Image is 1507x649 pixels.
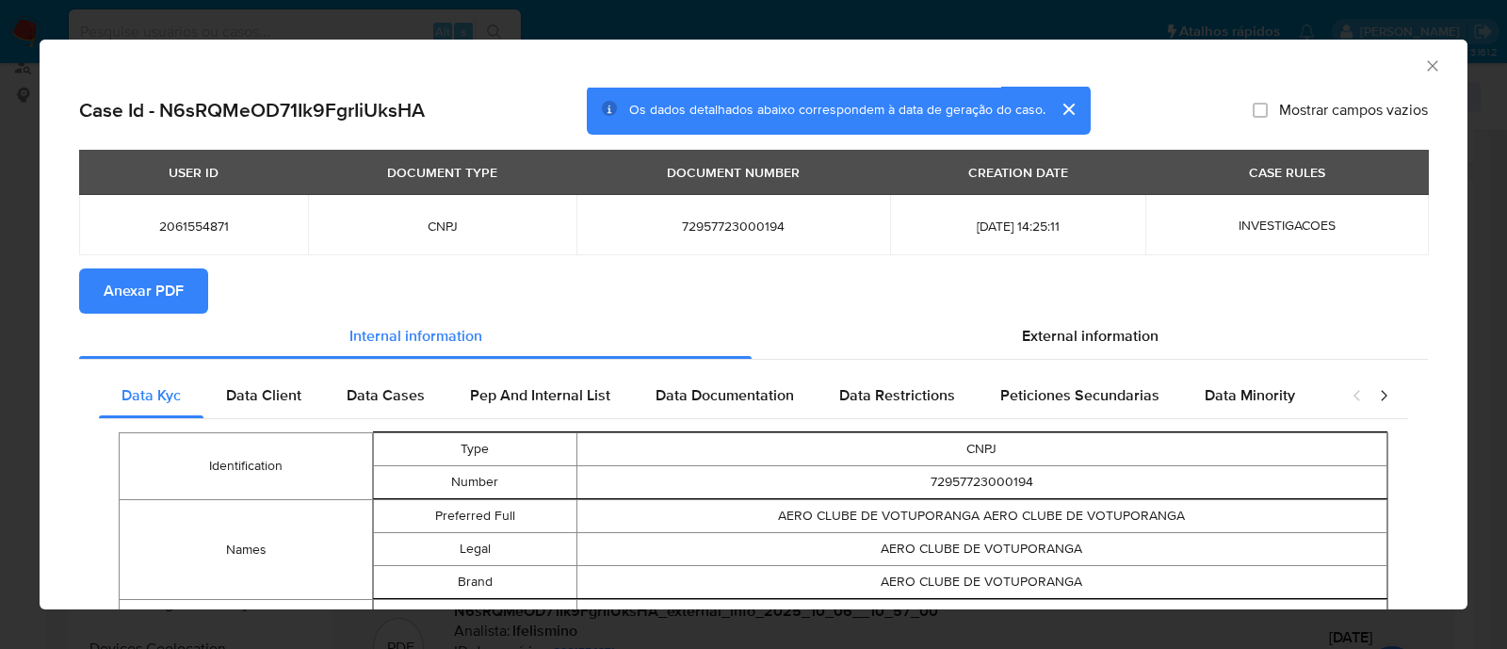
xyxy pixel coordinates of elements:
[104,270,184,312] span: Anexar PDF
[120,433,373,500] td: Identification
[1022,325,1159,347] span: External information
[1253,103,1268,118] input: Mostrar campos vazios
[79,314,1428,359] div: Detailed info
[79,98,425,122] h2: Case Id - N6sRQMeOD71Ik9FgrIiUksHA
[349,325,482,347] span: Internal information
[374,600,576,633] td: Code
[576,600,1387,633] td: 9430800
[629,101,1045,120] span: Os dados detalhados abaixo correspondem à data de geração do caso.
[374,533,576,566] td: Legal
[157,156,230,188] div: USER ID
[347,384,425,406] span: Data Cases
[1239,216,1336,235] span: INVESTIGACOES
[374,500,576,533] td: Preferred Full
[1045,87,1091,132] button: cerrar
[374,466,576,499] td: Number
[576,500,1387,533] td: AERO CLUBE DE VOTUPORANGA AERO CLUBE DE VOTUPORANGA
[576,433,1387,466] td: CNPJ
[120,500,373,600] td: Names
[1423,57,1440,73] button: Fechar a janela
[656,384,794,406] span: Data Documentation
[913,218,1123,235] span: [DATE] 14:25:11
[226,384,301,406] span: Data Client
[656,156,811,188] div: DOCUMENT NUMBER
[122,384,181,406] span: Data Kyc
[839,384,955,406] span: Data Restrictions
[1238,156,1337,188] div: CASE RULES
[40,40,1467,609] div: closure-recommendation-modal
[99,373,1333,418] div: Detailed internal info
[1279,101,1428,120] span: Mostrar campos vazios
[376,156,509,188] div: DOCUMENT TYPE
[331,218,554,235] span: CNPJ
[1205,384,1295,406] span: Data Minority
[102,218,285,235] span: 2061554871
[1000,384,1159,406] span: Peticiones Secundarias
[374,566,576,599] td: Brand
[576,466,1387,499] td: 72957723000194
[470,384,610,406] span: Pep And Internal List
[957,156,1079,188] div: CREATION DATE
[374,433,576,466] td: Type
[576,533,1387,566] td: AERO CLUBE DE VOTUPORANGA
[576,566,1387,599] td: AERO CLUBE DE VOTUPORANGA
[599,218,867,235] span: 72957723000194
[79,268,208,314] button: Anexar PDF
